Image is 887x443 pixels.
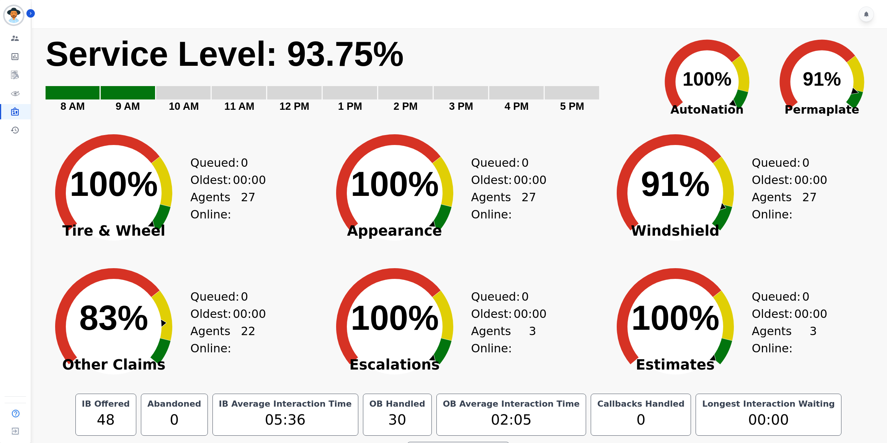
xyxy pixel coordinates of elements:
span: 0 [521,288,529,305]
div: 0 [596,409,686,431]
span: 3 [529,322,536,357]
span: 0 [241,154,248,171]
div: Agents Online: [190,189,255,223]
text: 4 PM [505,101,529,112]
text: 100% [631,299,719,337]
span: 00:00 [514,171,547,189]
div: Queued: [190,154,248,171]
span: 00:00 [514,305,547,322]
div: Oldest: [471,305,529,322]
text: 8 AM [60,101,85,112]
div: 30 [368,409,427,431]
span: Permaplate [764,101,879,118]
text: 9 AM [116,101,140,112]
text: 91% [641,165,710,203]
span: 00:00 [233,305,266,322]
span: 22 [241,322,255,357]
div: OB Handled [368,399,427,409]
div: Callbacks Handled [596,399,686,409]
div: Abandoned [146,399,203,409]
text: 100% [683,68,732,90]
text: 3 PM [449,101,473,112]
div: Longest Interaction Waiting [701,399,836,409]
div: Queued: [752,288,809,305]
span: Other Claims [37,361,190,369]
div: Oldest: [752,171,809,189]
div: Agents Online: [752,322,817,357]
span: AutoNation [650,101,764,118]
text: Service Level: 93.75% [46,35,404,73]
span: 00:00 [794,305,827,322]
div: 48 [80,409,132,431]
div: 02:05 [441,409,582,431]
div: Oldest: [752,305,809,322]
span: 0 [802,154,809,171]
div: OB Average Interaction Time [441,399,582,409]
text: 5 PM [560,101,584,112]
div: Agents Online: [471,322,536,357]
div: 05:36 [217,409,353,431]
span: 27 [241,189,255,223]
div: 00:00 [701,409,836,431]
span: 0 [802,288,809,305]
svg: Service Level: 0% [45,33,645,119]
img: Bordered avatar [5,6,23,24]
span: 27 [521,189,536,223]
span: Tire & Wheel [37,227,190,235]
span: Escalations [318,361,471,369]
div: Agents Online: [471,189,536,223]
div: 0 [146,409,203,431]
span: Appearance [318,227,471,235]
div: Queued: [752,154,809,171]
span: 0 [521,154,529,171]
span: 0 [241,288,248,305]
div: Oldest: [190,305,248,322]
span: 00:00 [794,171,827,189]
text: 10 AM [169,101,199,112]
div: Agents Online: [190,322,255,357]
div: Queued: [190,288,248,305]
text: 2 PM [394,101,418,112]
text: 11 AM [224,101,255,112]
div: Oldest: [190,171,248,189]
span: 3 [810,322,817,357]
text: 100% [351,299,439,337]
text: 100% [351,165,439,203]
div: Agents Online: [752,189,817,223]
span: 00:00 [233,171,266,189]
text: 100% [70,165,158,203]
text: 1 PM [338,101,362,112]
text: 91% [803,68,841,90]
text: 12 PM [279,101,309,112]
div: Queued: [471,154,529,171]
span: Estimates [599,361,752,369]
div: IB Average Interaction Time [217,399,353,409]
div: Oldest: [471,171,529,189]
div: Queued: [471,288,529,305]
text: 83% [79,299,148,337]
div: IB Offered [80,399,132,409]
span: 27 [802,189,817,223]
span: Windshield [599,227,752,235]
